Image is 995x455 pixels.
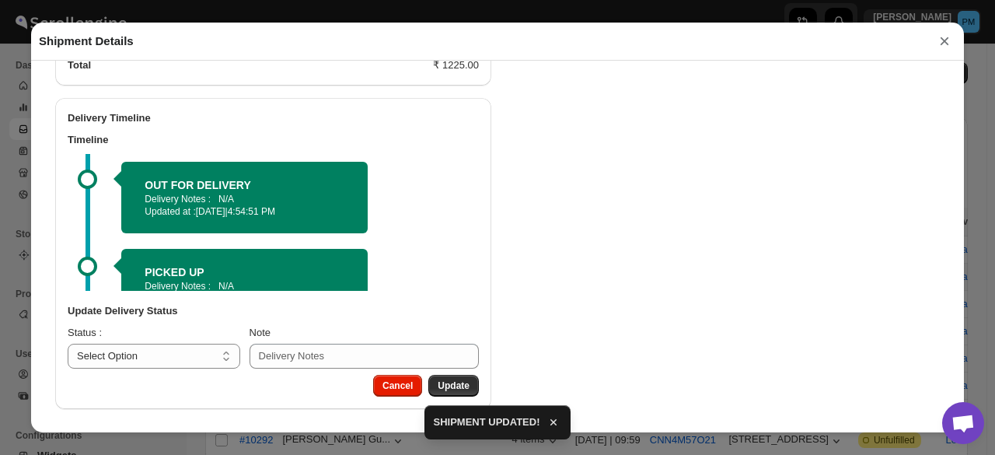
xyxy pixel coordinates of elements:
[68,327,102,338] span: Status :
[433,58,479,73] div: ₹ 1225.00
[438,380,470,392] span: Update
[428,375,479,397] button: Update
[39,33,134,49] h2: Shipment Details
[68,303,479,319] h3: Update Delivery Status
[145,280,211,292] p: Delivery Notes :
[250,344,479,369] input: Delivery Notes
[145,193,211,205] p: Delivery Notes :
[145,177,344,193] h2: OUT FOR DELIVERY
[196,206,275,217] span: [DATE] | 4:54:51 PM
[145,264,344,280] h2: PICKED UP
[68,110,479,126] h2: Delivery Timeline
[250,327,271,338] span: Note
[218,193,234,205] p: N/A
[942,402,984,444] div: Open chat
[68,59,91,71] b: Total
[218,280,234,292] p: N/A
[373,375,422,397] button: Cancel
[68,132,479,148] h3: Timeline
[933,30,956,52] button: ×
[434,415,540,430] span: SHIPMENT UPDATED!
[145,205,344,218] p: Updated at :
[382,380,413,392] span: Cancel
